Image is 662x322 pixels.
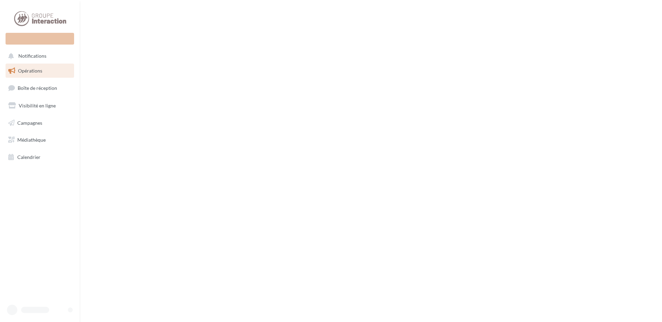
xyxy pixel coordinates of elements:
[4,98,75,113] a: Visibilité en ligne
[19,103,56,108] span: Visibilité en ligne
[18,68,42,74] span: Opérations
[18,53,46,59] span: Notifications
[17,120,42,125] span: Campagnes
[4,150,75,164] a: Calendrier
[4,116,75,130] a: Campagnes
[4,80,75,95] a: Boîte de réception
[17,137,46,143] span: Médiathèque
[6,33,74,45] div: Nouvelle campagne
[17,154,41,160] span: Calendrier
[18,85,57,91] span: Boîte de réception
[4,133,75,147] a: Médiathèque
[4,64,75,78] a: Opérations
